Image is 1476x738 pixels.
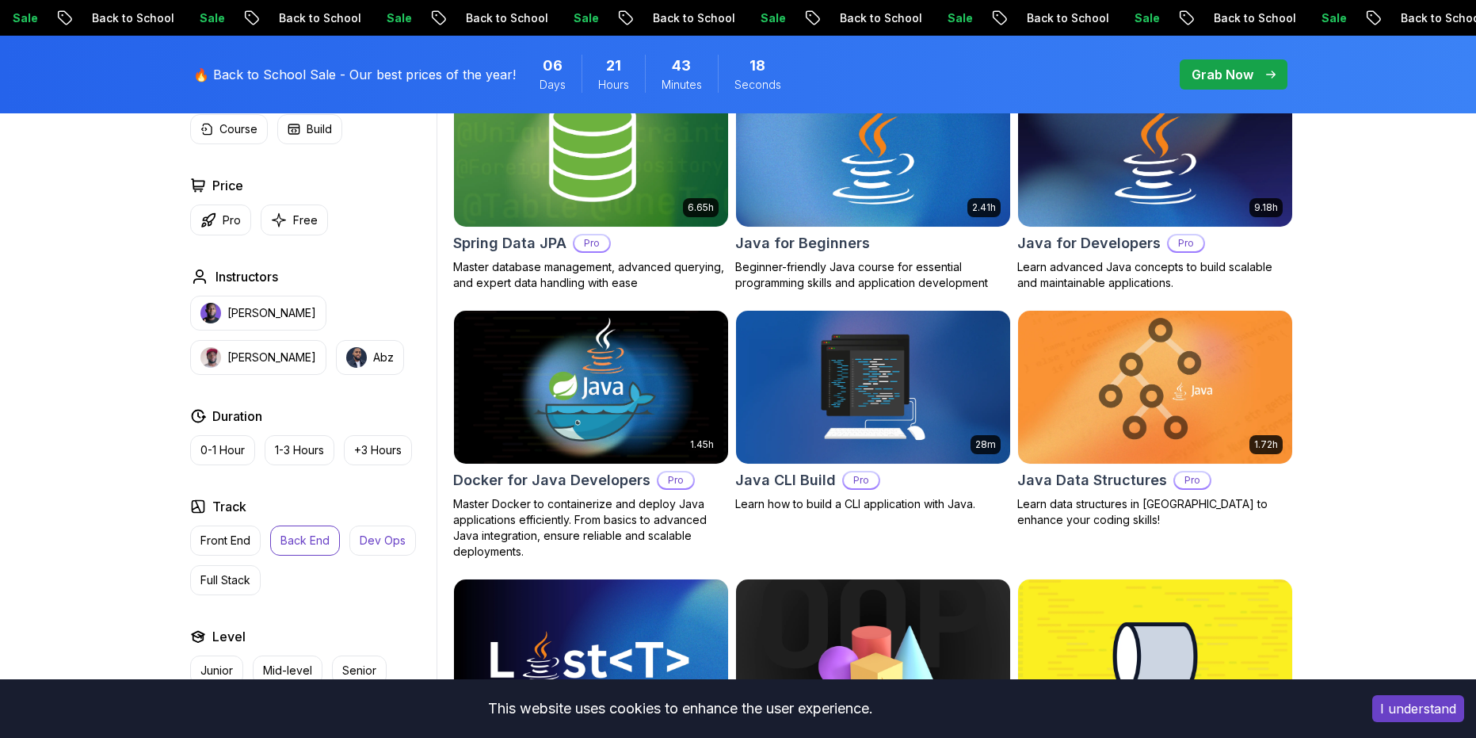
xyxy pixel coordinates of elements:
p: 9.18h [1254,201,1278,214]
p: Back to School [986,10,1093,26]
a: Docker for Java Developers card1.45hDocker for Java DevelopersProMaster Docker to containerize an... [453,310,729,560]
img: Java for Beginners card [736,73,1010,227]
span: Seconds [734,77,781,93]
span: 21 Hours [606,55,621,77]
p: Pro [844,472,879,488]
button: Accept cookies [1372,695,1464,722]
p: 28m [975,438,996,451]
p: Back to School [425,10,532,26]
img: Java CLI Build card [736,311,1010,465]
h2: Java for Developers [1017,232,1161,254]
p: Full Stack [200,572,250,588]
a: Java CLI Build card28mJava CLI BuildProLearn how to build a CLI application with Java. [735,310,1011,513]
p: 6.65h [688,201,714,214]
p: Sale [906,10,957,26]
h2: Java Data Structures [1017,469,1167,491]
p: Abz [373,350,394,365]
span: 6 Days [543,55,563,77]
button: Junior [190,656,243,686]
p: Back to School [1173,10,1280,26]
p: Junior [200,663,233,679]
img: instructor img [200,303,221,323]
p: 1.45h [690,438,714,451]
button: instructor imgAbz [336,340,404,375]
p: Senior [342,663,376,679]
p: Free [293,212,318,228]
p: Mid-level [263,663,312,679]
p: +3 Hours [354,442,402,458]
p: Learn advanced Java concepts to build scalable and maintainable applications. [1017,259,1293,291]
span: 43 Minutes [672,55,691,77]
button: instructor img[PERSON_NAME] [190,296,326,331]
p: Sale [719,10,770,26]
p: Sale [1280,10,1331,26]
p: Master database management, advanced querying, and expert data handling with ease [453,259,729,291]
img: Java for Developers card [1018,73,1292,227]
button: Build [277,114,342,144]
h2: Java for Beginners [735,232,870,254]
a: Java for Beginners card2.41hJava for BeginnersBeginner-friendly Java course for essential program... [735,72,1011,291]
h2: Track [212,497,246,516]
span: Days [540,77,566,93]
button: instructor img[PERSON_NAME] [190,340,326,375]
span: Minutes [662,77,702,93]
button: Course [190,114,268,144]
p: Pro [658,472,693,488]
button: Dev Ops [349,526,416,556]
p: Pro [1175,472,1210,488]
p: Back to School [612,10,719,26]
p: Master Docker to containerize and deploy Java applications efficiently. From basics to advanced J... [453,496,729,560]
img: instructor img [346,347,367,368]
p: Sale [158,10,209,26]
p: Course [219,121,257,137]
p: Pro [1169,235,1203,251]
p: Learn data structures in [GEOGRAPHIC_DATA] to enhance your coding skills! [1017,496,1293,528]
img: Spring Data JPA card [454,73,728,227]
p: Pro [223,212,241,228]
p: [PERSON_NAME] [227,350,316,365]
img: Java Data Structures card [1018,311,1292,465]
p: Back to School [238,10,345,26]
p: 1.72h [1254,438,1278,451]
h2: Level [212,627,246,646]
a: Spring Data JPA card6.65hNEWSpring Data JPAProMaster database management, advanced querying, and ... [453,72,729,291]
p: 2.41h [972,201,996,214]
button: Back End [270,526,340,556]
p: Back to School [51,10,158,26]
p: 1-3 Hours [275,442,324,458]
span: 18 Seconds [749,55,765,77]
img: instructor img [200,347,221,368]
p: Front End [200,533,250,549]
p: Beginner-friendly Java course for essential programming skills and application development [735,259,1011,291]
img: Java Object Oriented Programming card [736,579,1010,733]
a: Java Data Structures card1.72hJava Data StructuresProLearn data structures in [GEOGRAPHIC_DATA] t... [1017,310,1293,529]
p: Back End [280,533,330,549]
button: Pro [190,205,251,235]
img: Docker for Java Developers card [454,311,728,465]
a: Java for Developers card9.18hJava for DevelopersProLearn advanced Java concepts to build scalable... [1017,72,1293,291]
button: Free [261,205,328,235]
p: Sale [1093,10,1144,26]
p: Sale [345,10,396,26]
p: 🔥 Back to School Sale - Our best prices of the year! [193,65,516,84]
h2: Instructors [215,267,278,286]
button: Front End [190,526,261,556]
h2: Spring Data JPA [453,232,566,254]
button: 0-1 Hour [190,435,255,465]
p: Sale [532,10,583,26]
button: 1-3 Hours [265,435,334,465]
p: Grab Now [1192,65,1253,84]
button: Full Stack [190,565,261,595]
img: Java Streams Essentials card [1018,579,1292,733]
button: +3 Hours [344,435,412,465]
p: Build [307,121,332,137]
h2: Duration [212,407,262,426]
p: Learn how to build a CLI application with Java. [735,496,1011,512]
p: 0-1 Hour [200,442,245,458]
button: Senior [332,656,387,686]
p: Pro [574,235,609,251]
span: Hours [598,77,629,93]
p: [PERSON_NAME] [227,305,316,321]
p: Back to School [799,10,906,26]
div: This website uses cookies to enhance the user experience. [12,691,1348,726]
